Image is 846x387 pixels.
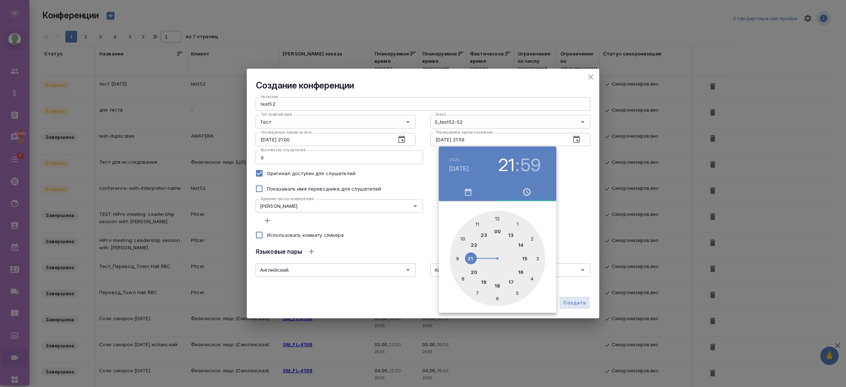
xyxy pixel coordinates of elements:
button: 21 [498,155,515,175]
button: 2025 [449,158,460,162]
button: [DATE] [449,164,469,173]
h3: : [516,155,519,175]
button: 59 [521,155,541,175]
